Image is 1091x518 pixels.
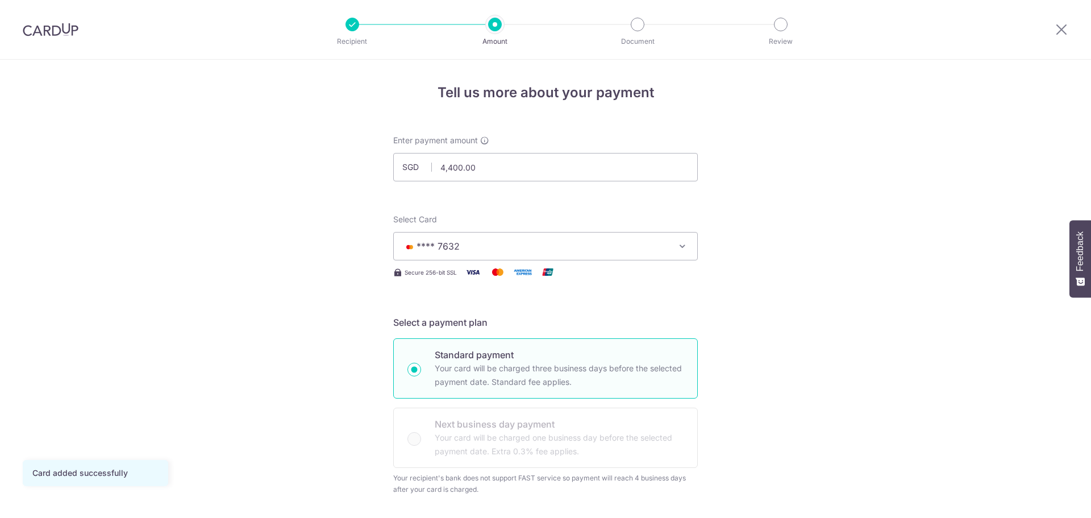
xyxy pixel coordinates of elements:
[393,316,698,329] h5: Select a payment plan
[23,23,78,36] img: CardUp
[435,348,684,362] p: Standard payment
[739,36,823,47] p: Review
[596,36,680,47] p: Document
[402,161,432,173] span: SGD
[1075,231,1085,271] span: Feedback
[461,265,484,279] img: Visa
[393,153,698,181] input: 0.00
[486,265,509,279] img: Mastercard
[393,214,437,224] span: translation missing: en.payables.payment_networks.credit_card.summary.labels.select_card
[511,265,534,279] img: American Express
[1069,220,1091,297] button: Feedback - Show survey
[453,36,537,47] p: Amount
[405,268,457,277] span: Secure 256-bit SSL
[435,362,684,389] p: Your card will be charged three business days before the selected payment date. Standard fee appl...
[393,473,698,495] div: Your recipient's bank does not support FAST service so payment will reach 4 business days after y...
[393,82,698,103] h4: Tell us more about your payment
[393,135,478,146] span: Enter payment amount
[1018,484,1080,512] iframe: Opens a widget where you can find more information
[310,36,394,47] p: Recipient
[32,467,159,479] div: Card added successfully
[403,243,417,251] img: MASTERCARD
[536,265,559,279] img: Union Pay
